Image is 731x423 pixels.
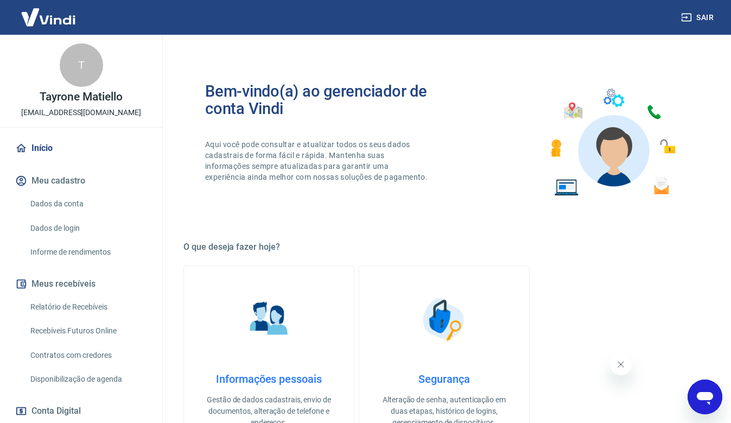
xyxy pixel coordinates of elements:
button: Meu cadastro [13,169,149,193]
img: Imagem de um avatar masculino com diversos icones exemplificando as funcionalidades do gerenciado... [541,83,683,203]
h4: Segurança [377,373,512,386]
h2: Bem-vindo(a) ao gerenciador de conta Vindi [205,83,444,117]
a: Contratos com credores [26,344,149,367]
a: Início [13,136,149,160]
p: Tayrone Matiello [40,91,122,103]
a: Dados da conta [26,193,149,215]
a: Dados de login [26,217,149,239]
p: [EMAIL_ADDRESS][DOMAIN_NAME] [21,107,141,118]
button: Meus recebíveis [13,272,149,296]
p: Aqui você pode consultar e atualizar todos os seus dados cadastrais de forma fácil e rápida. Mant... [205,139,430,182]
button: Sair [679,8,718,28]
a: Recebíveis Futuros Online [26,320,149,342]
a: Relatório de Recebíveis [26,296,149,318]
img: Segurança [417,292,472,346]
a: Disponibilização de agenda [26,368,149,390]
iframe: Botão para abrir a janela de mensagens [688,380,722,414]
h5: O que deseja fazer hoje? [183,242,705,252]
a: Informe de rendimentos [26,241,149,263]
span: Olá! Precisa de ajuda? [7,8,91,16]
iframe: Fechar mensagem [610,353,632,375]
div: T [60,43,103,87]
h4: Informações pessoais [201,373,336,386]
button: Conta Digital [13,399,149,423]
img: Informações pessoais [242,292,296,346]
img: Vindi [13,1,84,34]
